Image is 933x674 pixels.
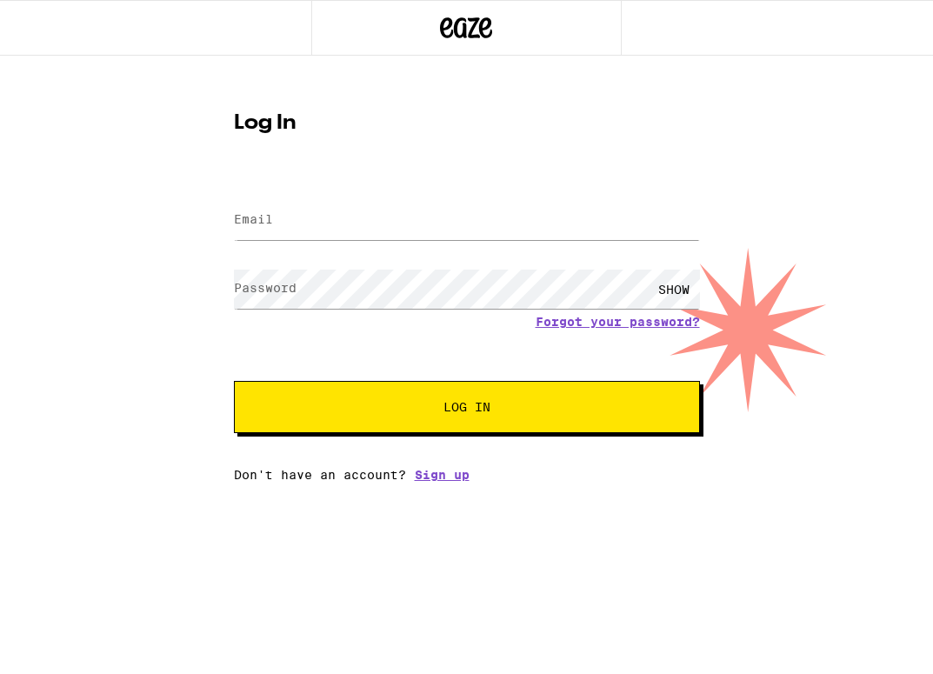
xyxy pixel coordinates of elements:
[648,270,700,309] div: SHOW
[536,315,700,329] a: Forgot your password?
[443,401,490,413] span: Log In
[234,381,700,433] button: Log In
[234,201,700,240] input: Email
[234,281,297,295] label: Password
[234,113,700,134] h1: Log In
[415,468,470,482] a: Sign up
[234,468,700,482] div: Don't have an account?
[234,212,273,226] label: Email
